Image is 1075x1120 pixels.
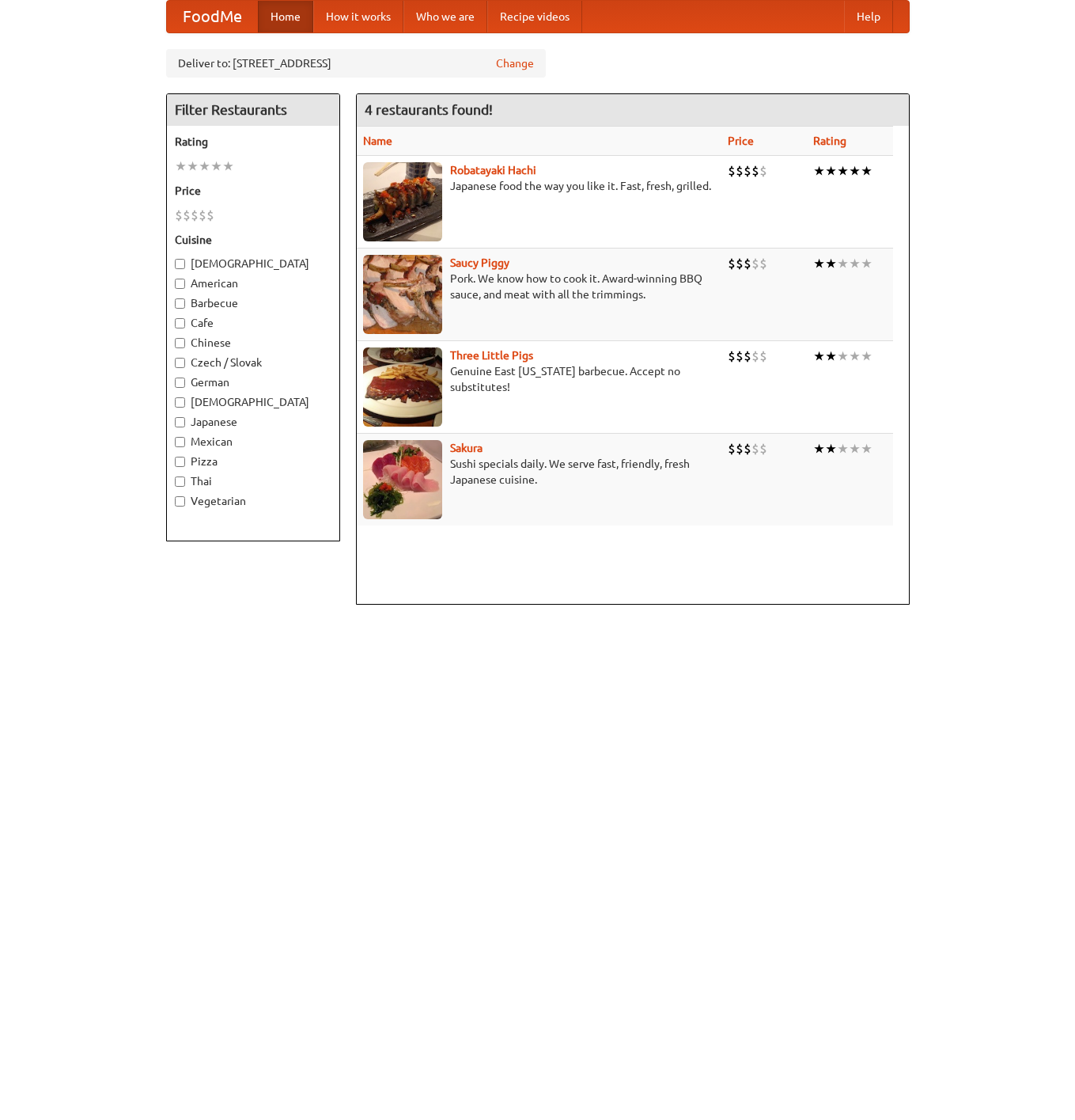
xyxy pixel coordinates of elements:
li: ★ [849,347,861,365]
label: German [175,374,331,390]
p: Sushi specials daily. We serve fast, friendly, fresh Japanese cuisine. [363,456,716,488]
input: Vegetarian [175,496,185,507]
img: robatayaki.jpg [363,162,442,241]
label: Cafe [175,315,331,331]
label: Vegetarian [175,493,331,509]
li: ★ [210,158,222,175]
label: Mexican [175,434,331,450]
label: Japanese [175,414,331,430]
li: ★ [813,162,825,180]
p: Genuine East [US_STATE] barbecue. Accept no substitutes! [363,363,716,395]
li: ★ [861,162,872,180]
li: $ [751,162,759,180]
li: ★ [813,347,825,365]
li: $ [744,255,751,272]
li: ★ [222,158,234,175]
li: $ [736,440,744,457]
a: Name [363,135,392,147]
li: ★ [837,255,849,272]
li: $ [751,347,759,365]
li: $ [183,207,191,224]
li: $ [744,347,751,365]
li: ★ [813,255,825,272]
a: Robatayaki Hachi [450,164,536,177]
li: $ [744,162,751,180]
a: Recipe videos [487,1,582,32]
li: ★ [825,162,837,180]
li: $ [759,162,767,180]
li: $ [736,162,744,180]
li: ★ [837,440,849,457]
li: $ [751,255,759,272]
p: Pork. We know how to cook it. Award-winning BBQ sauce, and meat with all the trimmings. [363,271,716,302]
input: [DEMOGRAPHIC_DATA] [175,259,185,269]
a: Help [844,1,893,32]
a: Saucy Piggy [450,256,509,269]
input: Chinese [175,338,185,348]
label: [DEMOGRAPHIC_DATA] [175,394,331,410]
li: $ [759,255,767,272]
label: Barbecue [175,295,331,311]
label: Czech / Slovak [175,355,331,370]
li: $ [728,162,736,180]
h5: Price [175,183,331,199]
li: $ [744,440,751,457]
li: $ [191,207,199,224]
a: Three Little Pigs [450,349,533,362]
input: Barbecue [175,298,185,309]
a: Sakura [450,442,483,454]
li: $ [751,440,759,457]
label: Pizza [175,454,331,469]
li: ★ [825,255,837,272]
li: ★ [837,162,849,180]
li: $ [206,207,214,224]
h5: Cuisine [175,232,331,248]
a: Rating [813,135,846,147]
input: German [175,378,185,388]
li: ★ [861,347,872,365]
li: ★ [849,255,861,272]
h4: Filter Restaurants [167,94,339,126]
li: ★ [825,440,837,457]
a: Change [496,55,534,71]
a: How it works [313,1,403,32]
li: ★ [849,440,861,457]
li: ★ [175,158,187,175]
li: $ [759,440,767,457]
ng-pluralize: 4 restaurants found! [365,102,493,117]
label: Chinese [175,335,331,351]
label: Thai [175,473,331,489]
a: Who we are [403,1,487,32]
li: ★ [813,440,825,457]
img: sakura.jpg [363,440,442,519]
img: saucy.jpg [363,255,442,334]
li: ★ [837,347,849,365]
li: ★ [849,162,861,180]
input: American [175,279,185,289]
img: littlepigs.jpg [363,347,442,427]
li: $ [759,347,767,365]
a: Home [258,1,313,32]
a: Price [728,135,754,147]
input: Thai [175,476,185,487]
li: ★ [861,440,872,457]
li: ★ [199,158,210,175]
li: ★ [861,255,872,272]
input: Mexican [175,437,185,447]
li: $ [199,207,206,224]
h5: Rating [175,134,331,150]
div: Deliver to: [STREET_ADDRESS] [166,49,546,78]
li: $ [736,347,744,365]
p: Japanese food the way you like it. Fast, fresh, grilled. [363,178,716,194]
li: $ [728,440,736,457]
label: [DEMOGRAPHIC_DATA] [175,256,331,271]
li: ★ [825,347,837,365]
li: $ [175,207,183,224]
input: Pizza [175,457,185,467]
label: American [175,275,331,291]
li: $ [736,255,744,272]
